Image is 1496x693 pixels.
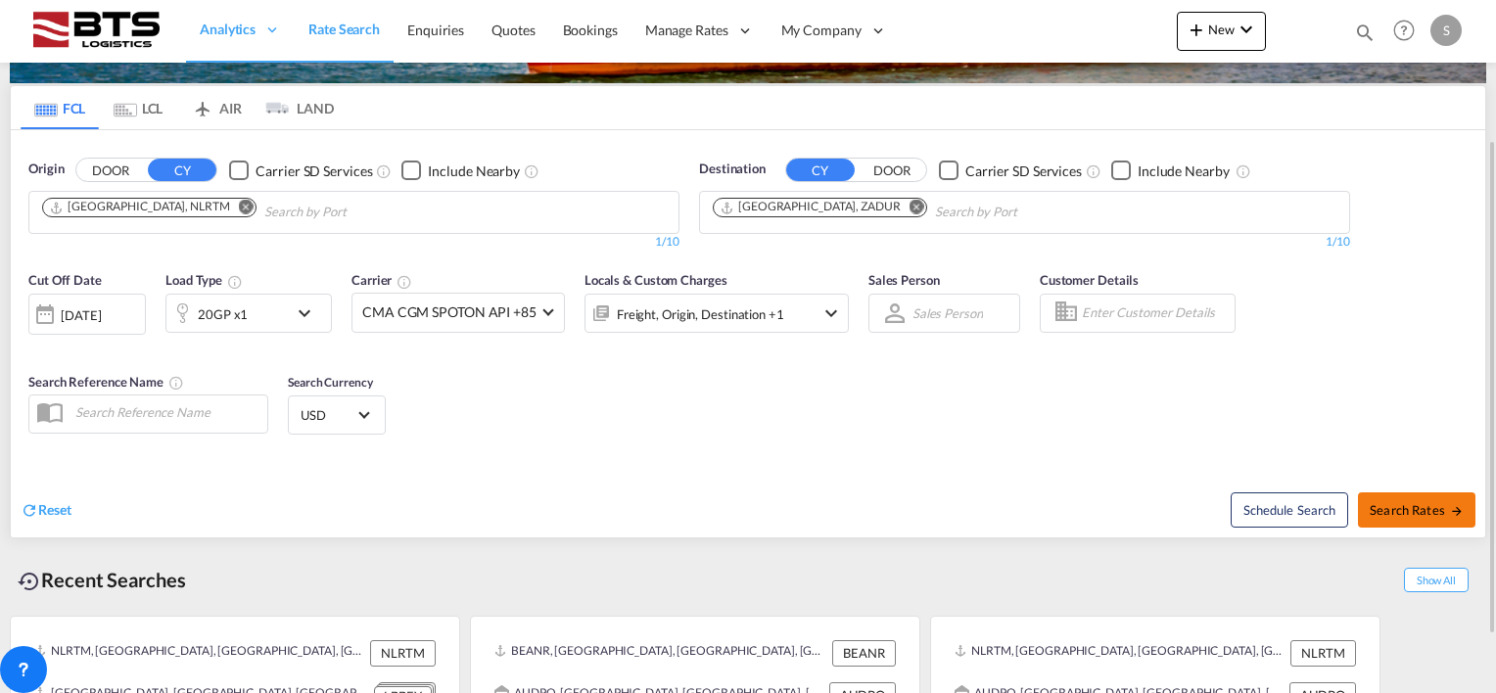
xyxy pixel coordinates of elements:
[491,22,535,38] span: Quotes
[868,272,940,288] span: Sales Person
[293,301,326,325] md-icon: icon-chevron-down
[1450,504,1464,518] md-icon: icon-arrow-right
[299,400,375,429] md-select: Select Currency: $ USDUnited States Dollar
[21,501,38,519] md-icon: icon-refresh
[955,640,1286,666] div: NLRTM, Rotterdam, Netherlands, Western Europe, Europe
[494,640,827,666] div: BEANR, Antwerp, Belgium, Western Europe, Europe
[351,272,412,288] span: Carrier
[200,20,256,39] span: Analytics
[264,197,450,228] input: Chips input.
[76,160,145,182] button: DOOR
[563,22,618,38] span: Bookings
[1040,272,1139,288] span: Customer Details
[1236,163,1251,179] md-icon: Unchecked: Ignores neighbouring ports when fetching rates.Checked : Includes neighbouring ports w...
[227,274,243,290] md-icon: icon-information-outline
[1430,15,1462,46] div: S
[28,234,679,251] div: 1/10
[256,86,334,129] md-tab-item: LAND
[229,160,372,180] md-checkbox: Checkbox No Ink
[49,199,234,215] div: Press delete to remove this chip.
[21,86,334,129] md-pagination-wrapper: Use the left and right arrow keys to navigate between tabs
[699,160,766,179] span: Destination
[256,162,372,181] div: Carrier SD Services
[407,22,464,38] span: Enquiries
[177,86,256,129] md-tab-item: AIR
[191,97,214,112] md-icon: icon-airplane
[21,500,71,522] div: icon-refreshReset
[38,501,71,518] span: Reset
[939,160,1082,180] md-checkbox: Checkbox No Ink
[1358,492,1475,528] button: Search Ratesicon-arrow-right
[720,199,901,215] div: Durban, ZADUR
[524,163,539,179] md-icon: Unchecked: Ignores neighbouring ports when fetching rates.Checked : Includes neighbouring ports w...
[1111,160,1230,180] md-checkbox: Checkbox No Ink
[786,159,855,181] button: CY
[376,163,392,179] md-icon: Unchecked: Search for CY (Container Yard) services for all selected carriers.Checked : Search for...
[11,130,1485,536] div: OriginDOOR CY Checkbox No InkUnchecked: Search for CY (Container Yard) services for all selected ...
[198,300,248,328] div: 20GP x1
[1290,640,1356,666] div: NLRTM
[10,558,194,602] div: Recent Searches
[308,21,380,37] span: Rate Search
[645,21,728,40] span: Manage Rates
[710,192,1129,228] md-chips-wrap: Chips container. Use arrow keys to select chips.
[362,302,537,322] span: CMA CGM SPOTON API +85
[168,375,184,391] md-icon: Your search will be saved by the below given name
[226,199,256,218] button: Remove
[935,197,1121,228] input: Chips input.
[1231,492,1348,528] button: Note: By default Schedule search will only considerorigin ports, destination ports and cut off da...
[66,397,267,427] input: Search Reference Name
[1177,12,1266,51] button: icon-plus 400-fgNewicon-chevron-down
[39,192,458,228] md-chips-wrap: Chips container. Use arrow keys to select chips.
[288,375,373,390] span: Search Currency
[301,406,355,424] span: USD
[29,9,162,53] img: cdcc71d0be7811ed9adfbf939d2aa0e8.png
[28,332,43,358] md-datepicker: Select
[897,199,926,218] button: Remove
[49,199,230,215] div: Rotterdam, NLRTM
[165,294,332,333] div: 20GP x1icon-chevron-down
[428,162,520,181] div: Include Nearby
[21,86,99,129] md-tab-item: FCL
[1354,22,1376,43] md-icon: icon-magnify
[401,160,520,180] md-checkbox: Checkbox No Ink
[1138,162,1230,181] div: Include Nearby
[699,234,1350,251] div: 1/10
[1404,568,1469,592] span: Show All
[28,374,184,390] span: Search Reference Name
[1354,22,1376,51] div: icon-magnify
[18,570,41,593] md-icon: icon-backup-restore
[1370,502,1464,518] span: Search Rates
[584,272,727,288] span: Locals & Custom Charges
[397,274,412,290] md-icon: The selected Trucker/Carrierwill be displayed in the rate results If the rates are from another f...
[148,159,216,181] button: CY
[61,306,101,324] div: [DATE]
[965,162,1082,181] div: Carrier SD Services
[858,160,926,182] button: DOOR
[28,294,146,335] div: [DATE]
[34,640,365,666] div: NLRTM, Rotterdam, Netherlands, Western Europe, Europe
[1235,18,1258,41] md-icon: icon-chevron-down
[28,160,64,179] span: Origin
[1387,14,1421,47] span: Help
[617,300,784,328] div: Freight Origin Destination Factory Stuffing
[911,299,985,327] md-select: Sales Person
[720,199,905,215] div: Press delete to remove this chip.
[165,272,243,288] span: Load Type
[370,640,436,666] div: NLRTM
[819,301,843,325] md-icon: icon-chevron-down
[1387,14,1430,49] div: Help
[832,640,896,666] div: BEANR
[781,21,862,40] span: My Company
[584,294,849,333] div: Freight Origin Destination Factory Stuffingicon-chevron-down
[1082,299,1229,328] input: Enter Customer Details
[1086,163,1101,179] md-icon: Unchecked: Search for CY (Container Yard) services for all selected carriers.Checked : Search for...
[1185,18,1208,41] md-icon: icon-plus 400-fg
[28,272,102,288] span: Cut Off Date
[1185,22,1258,37] span: New
[99,86,177,129] md-tab-item: LCL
